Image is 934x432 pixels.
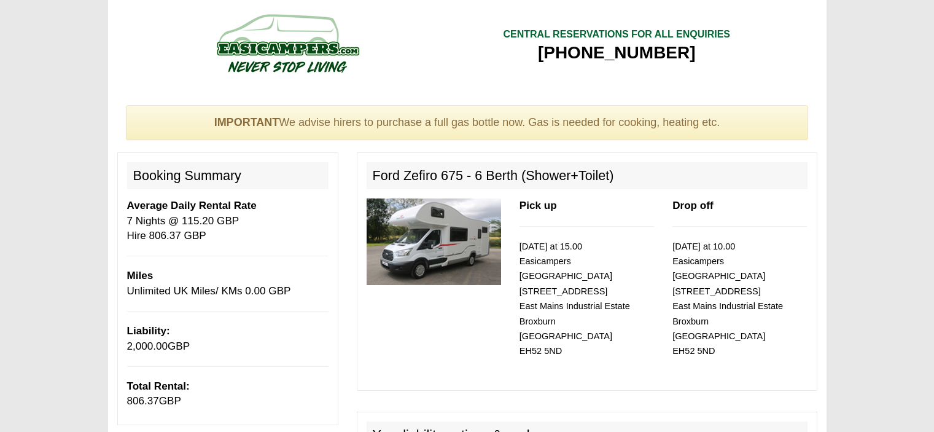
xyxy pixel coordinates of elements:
[367,162,808,189] h2: Ford Zefiro 675 - 6 Berth (Shower+Toilet)
[127,269,329,299] p: Unlimited UK Miles/ KMs 0.00 GBP
[127,395,159,407] span: 806.37
[127,270,154,281] b: Miles
[127,380,190,392] b: Total Rental:
[127,200,257,211] b: Average Daily Rental Rate
[520,200,557,211] b: Pick up
[520,242,630,356] small: [DATE] at 15.00 Easicampers [GEOGRAPHIC_DATA] [STREET_ADDRESS] East Mains Industrial Estate Broxb...
[503,28,730,42] div: CENTRAL RESERVATIONS FOR ALL ENQUIRIES
[127,162,329,189] h2: Booking Summary
[127,379,329,409] p: GBP
[214,116,279,128] strong: IMPORTANT
[672,200,713,211] b: Drop off
[171,9,404,77] img: campers-checkout-logo.png
[126,105,809,141] div: We advise hirers to purchase a full gas bottle now. Gas is needed for cooking, heating etc.
[127,198,329,243] p: 7 Nights @ 115.20 GBP Hire 806.37 GBP
[672,242,783,356] small: [DATE] at 10.00 Easicampers [GEOGRAPHIC_DATA] [STREET_ADDRESS] East Mains Industrial Estate Broxb...
[127,325,170,337] b: Liability:
[503,42,730,64] div: [PHONE_NUMBER]
[367,198,501,285] img: 330.jpg
[127,324,329,354] p: GBP
[127,340,168,352] span: 2,000.00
